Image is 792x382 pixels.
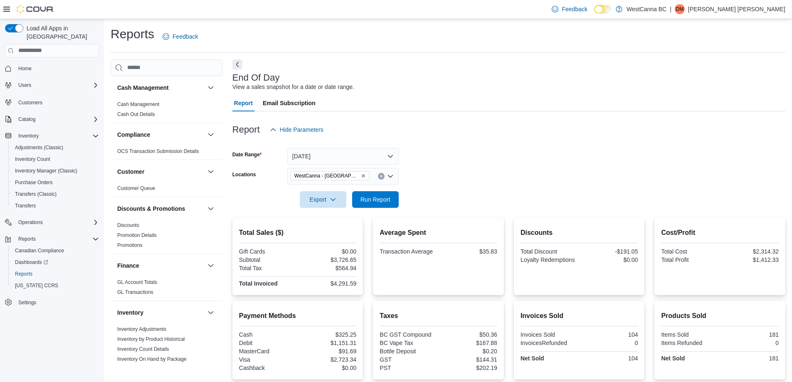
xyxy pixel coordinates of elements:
button: Inventory Manager (Classic) [8,165,102,177]
button: Customers [2,96,102,108]
input: Dark Mode [594,5,612,14]
span: Discounts [117,222,139,229]
span: Washington CCRS [12,281,99,291]
div: Loyalty Redemptions [521,256,577,263]
div: Items Sold [661,331,718,338]
div: $1,151.31 [299,340,356,346]
span: Transfers (Classic) [12,189,99,199]
span: Catalog [15,114,99,124]
a: Reports [12,269,36,279]
button: Adjustments (Classic) [8,142,102,153]
span: Dashboards [12,257,99,267]
a: Inventory Count [12,154,54,164]
a: Adjustments (Classic) [12,143,67,153]
h3: Discounts & Promotions [117,205,185,213]
button: Hide Parameters [266,121,327,138]
div: Gift Cards [239,248,296,255]
div: Total Cost [661,248,718,255]
div: $167.88 [440,340,497,346]
strong: Net Sold [661,355,685,362]
div: $2,723.34 [299,356,356,363]
button: Discounts & Promotions [206,204,216,214]
div: Finance [111,277,222,301]
span: Customers [15,97,99,107]
button: Discounts & Promotions [117,205,204,213]
span: Cash Management [117,101,159,108]
strong: Total Invoiced [239,280,278,287]
div: Daniel Medina Gomez [675,4,685,14]
a: Dashboards [12,257,52,267]
h2: Total Sales ($) [239,228,357,238]
div: $0.00 [299,248,356,255]
div: Total Profit [661,256,718,263]
span: Promotion Details [117,232,157,239]
a: [US_STATE] CCRS [12,281,62,291]
button: Inventory [15,131,42,141]
button: Compliance [117,131,204,139]
div: InvoicesRefunded [521,340,577,346]
span: Inventory Count [12,154,99,164]
button: Inventory Count [8,153,102,165]
a: Promotion Details [117,232,157,238]
button: Transfers [8,200,102,212]
a: Customers [15,98,46,108]
button: Open list of options [387,173,394,180]
span: Export [305,191,341,208]
h3: Report [232,125,260,135]
button: Finance [206,261,216,271]
div: 104 [581,331,638,338]
a: GL Transactions [117,289,153,295]
h2: Cost/Profit [661,228,779,238]
a: OCS Transaction Submission Details [117,148,199,154]
h3: Inventory [117,308,143,317]
button: Compliance [206,130,216,140]
div: $2,314.32 [722,248,779,255]
div: $1,412.33 [722,256,779,263]
span: Inventory [18,133,39,139]
div: 181 [722,331,779,338]
div: $4,291.59 [299,280,356,287]
button: Export [300,191,346,208]
span: Inventory On Hand by Package [117,356,187,362]
span: Customer Queue [117,185,155,192]
div: Invoices Sold [521,331,577,338]
span: Operations [15,217,99,227]
div: $35.83 [440,248,497,255]
a: Canadian Compliance [12,246,67,256]
span: Promotions [117,242,143,249]
span: Purchase Orders [15,179,53,186]
div: Total Tax [239,265,296,271]
div: Visa [239,356,296,363]
div: $202.19 [440,365,497,371]
div: BC Vape Tax [380,340,437,346]
span: Inventory Manager (Classic) [15,168,77,174]
span: Operations [18,219,43,226]
div: 181 [722,355,779,362]
button: Canadian Compliance [8,245,102,256]
span: Users [18,82,31,89]
div: $325.25 [299,331,356,338]
button: Customer [117,168,204,176]
button: Reports [15,234,39,244]
strong: Net Sold [521,355,544,362]
button: Clear input [378,173,385,180]
button: Cash Management [206,83,216,93]
span: Report [234,95,253,111]
div: $0.20 [440,348,497,355]
h2: Taxes [380,311,497,321]
button: Customer [206,167,216,177]
button: Run Report [352,191,399,208]
span: Adjustments (Classic) [12,143,99,153]
a: Dashboards [8,256,102,268]
div: $3,726.65 [299,256,356,263]
span: Inventory by Product Historical [117,336,185,343]
nav: Complex example [5,59,99,330]
span: Home [15,63,99,74]
div: View a sales snapshot for a date or date range. [232,83,354,91]
a: Settings [15,298,39,308]
div: Items Refunded [661,340,718,346]
label: Date Range [232,151,262,158]
div: $564.94 [299,265,356,271]
button: Cash Management [117,84,204,92]
span: Purchase Orders [12,177,99,187]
